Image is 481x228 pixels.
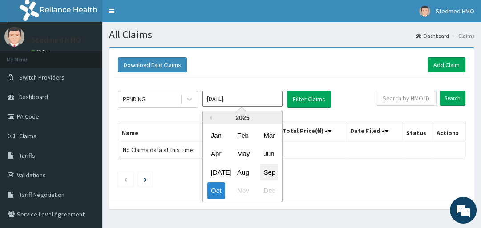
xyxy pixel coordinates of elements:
[123,146,194,154] span: No Claims data at this time.
[144,175,147,183] a: Next page
[207,127,225,144] div: Choose January 2025
[440,91,465,106] input: Search
[109,29,474,40] h1: All Claims
[124,175,128,183] a: Previous page
[19,93,48,101] span: Dashboard
[19,132,36,140] span: Claims
[19,73,65,81] span: Switch Providers
[207,146,225,162] div: Choose April 2025
[436,7,474,15] span: Stedmed HMO
[203,111,282,124] div: 2025
[416,32,449,40] a: Dashboard
[419,6,430,17] img: User Image
[428,57,465,72] a: Add Claim
[118,121,206,142] th: Name
[19,191,65,199] span: Tariff Negotiation
[234,164,251,180] div: Choose August 2025
[202,91,283,107] input: Select Month and Year
[450,32,474,40] li: Claims
[260,146,278,162] div: Choose June 2025
[118,57,187,72] button: Download Paid Claims
[207,164,225,180] div: Choose July 2025
[287,91,331,108] button: Filter Claims
[260,164,278,180] div: Choose September 2025
[203,126,282,200] div: month 2025-10
[31,48,53,55] a: Online
[31,36,81,44] p: Stedmed HMO
[207,183,225,199] div: Choose October 2025
[19,152,35,160] span: Tariffs
[123,95,146,104] div: PENDING
[234,146,251,162] div: Choose May 2025
[402,121,432,142] th: Status
[432,121,465,142] th: Actions
[260,127,278,144] div: Choose March 2025
[4,27,24,47] img: User Image
[234,127,251,144] div: Choose February 2025
[207,116,212,120] button: Previous Year
[346,121,402,142] th: Date Filed
[377,91,437,106] input: Search by HMO ID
